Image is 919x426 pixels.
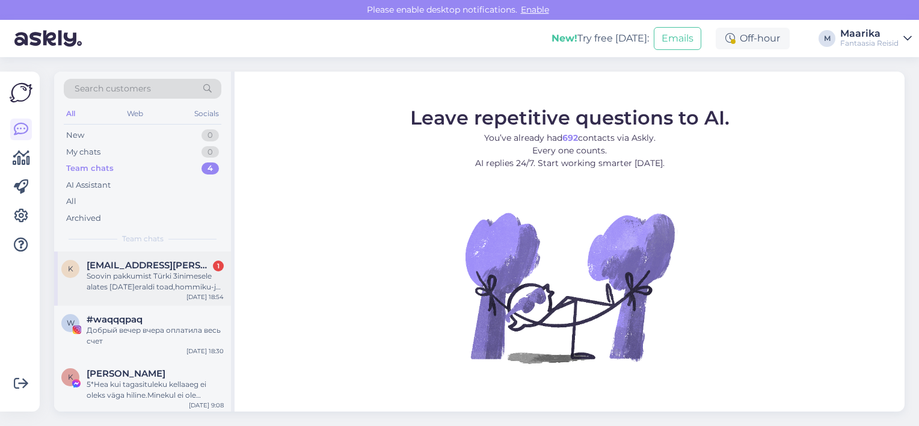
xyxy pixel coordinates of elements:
[213,261,224,271] div: 1
[64,106,78,122] div: All
[66,196,76,208] div: All
[87,260,212,271] span: kaie.kirk@outlook.com
[562,132,578,143] b: 692
[186,347,224,356] div: [DATE] 18:30
[68,372,73,381] span: K
[10,81,32,104] img: Askly Logo
[552,31,649,46] div: Try free [DATE]:
[192,106,221,122] div: Socials
[124,106,146,122] div: Web
[840,29,899,39] div: Maarika
[122,233,164,244] span: Team chats
[66,146,100,158] div: My chats
[66,212,101,224] div: Archived
[410,105,730,129] span: Leave repetitive questions to AI.
[517,4,553,15] span: Enable
[67,318,75,327] span: w
[819,30,835,47] div: M
[461,179,678,395] img: No Chat active
[201,146,219,158] div: 0
[66,129,84,141] div: New
[87,368,165,379] span: Kristiina Saar
[186,292,224,301] div: [DATE] 18:54
[654,27,701,50] button: Emails
[840,29,912,48] a: MaarikaFantaasia Reisid
[201,129,219,141] div: 0
[716,28,790,49] div: Off-hour
[201,162,219,174] div: 4
[68,264,73,273] span: k
[87,271,224,292] div: Soovin pakkumist Türki 3inimesele alates [DATE]eraldi toad,hommiku-ja õhusöök,rõdu,merevaatega [P...
[87,314,143,325] span: #waqqqpaq
[189,401,224,410] div: [DATE] 9:08
[87,379,224,401] div: 5*Hea kui tagasituleku kellaaeg ei oleks väga hiline.Minekul ei ole kellaaeg tähtis.🙂
[87,325,224,347] div: Добрый вечер вчера оплатила весь счет
[552,32,577,44] b: New!
[66,162,114,174] div: Team chats
[66,179,111,191] div: AI Assistant
[840,39,899,48] div: Fantaasia Reisid
[75,82,151,95] span: Search customers
[410,131,730,169] p: You’ve already had contacts via Askly. Every one counts. AI replies 24/7. Start working smarter [...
